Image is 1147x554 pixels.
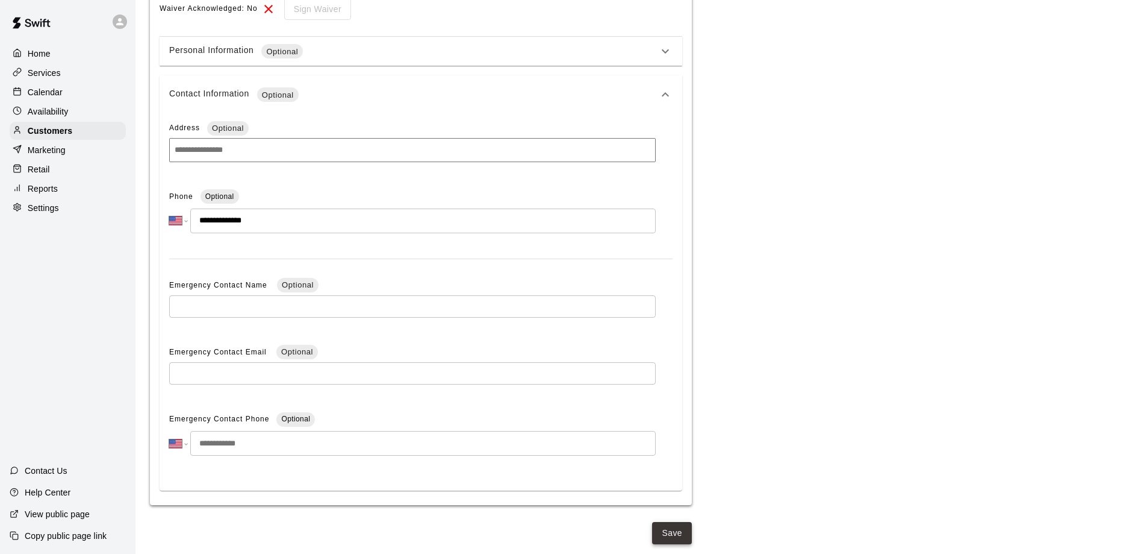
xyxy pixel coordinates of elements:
[160,114,682,491] div: Contact InformationOptional
[10,180,126,198] a: Reports
[169,124,200,132] span: Address
[10,122,126,140] a: Customers
[10,102,126,121] a: Availability
[25,508,90,520] p: View public page
[28,183,58,195] p: Reports
[25,486,70,499] p: Help Center
[28,67,61,79] p: Services
[257,89,299,101] span: Optional
[205,192,234,201] span: Optional
[28,144,66,156] p: Marketing
[169,87,658,102] div: Contact Information
[28,125,72,137] p: Customers
[169,281,270,289] span: Emergency Contact Name
[169,44,658,58] div: Personal Information
[261,46,303,58] span: Optional
[10,141,126,159] a: Marketing
[28,86,63,98] p: Calendar
[160,37,682,66] div: Personal InformationOptional
[10,199,126,217] a: Settings
[10,45,126,63] a: Home
[160,75,682,114] div: Contact InformationOptional
[10,160,126,178] a: Retail
[277,279,319,291] span: Optional
[28,163,50,175] p: Retail
[28,105,69,118] p: Availability
[28,48,51,60] p: Home
[207,122,249,134] span: Optional
[169,187,193,207] span: Phone
[28,202,59,214] p: Settings
[281,415,310,423] span: Optional
[169,348,269,356] span: Emergency Contact Email
[276,346,318,358] span: Optional
[652,522,692,544] button: Save
[25,465,67,477] p: Contact Us
[169,410,269,429] span: Emergency Contact Phone
[25,530,107,542] p: Copy public page link
[10,64,126,82] a: Services
[10,83,126,101] a: Calendar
